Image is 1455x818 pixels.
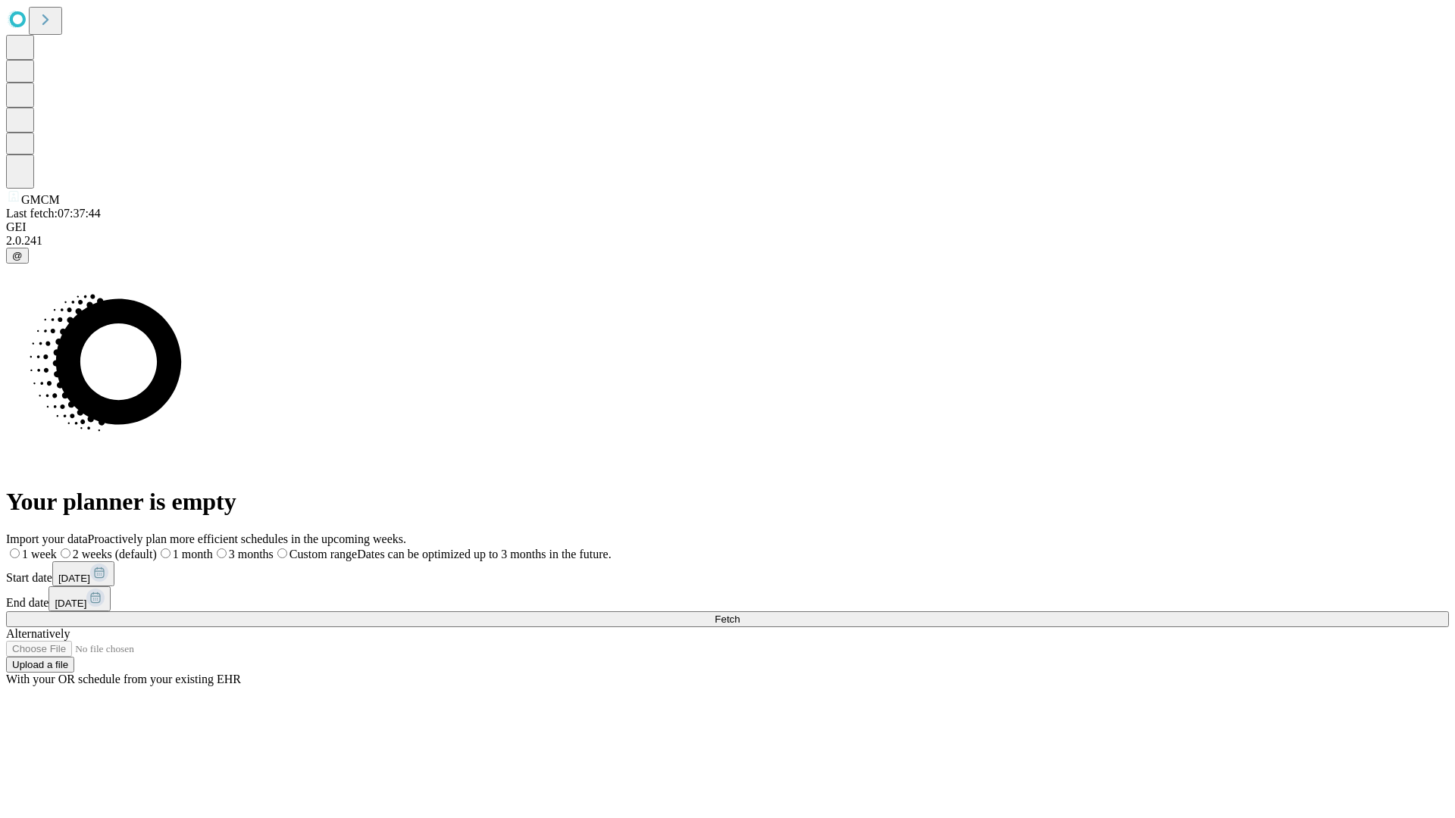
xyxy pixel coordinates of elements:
[6,673,241,685] span: With your OR schedule from your existing EHR
[357,548,611,560] span: Dates can be optimized up to 3 months in the future.
[6,627,70,640] span: Alternatively
[58,573,90,584] span: [DATE]
[6,561,1449,586] div: Start date
[48,586,111,611] button: [DATE]
[22,548,57,560] span: 1 week
[10,548,20,558] input: 1 week
[88,532,406,545] span: Proactively plan more efficient schedules in the upcoming weeks.
[277,548,287,558] input: Custom rangeDates can be optimized up to 3 months in the future.
[161,548,171,558] input: 1 month
[6,488,1449,516] h1: Your planner is empty
[6,220,1449,234] div: GEI
[6,611,1449,627] button: Fetch
[6,532,88,545] span: Import your data
[217,548,227,558] input: 3 months
[289,548,357,560] span: Custom range
[6,657,74,673] button: Upload a file
[61,548,70,558] input: 2 weeks (default)
[6,586,1449,611] div: End date
[715,613,740,625] span: Fetch
[73,548,157,560] span: 2 weeks (default)
[6,234,1449,248] div: 2.0.241
[12,250,23,261] span: @
[6,207,101,220] span: Last fetch: 07:37:44
[6,248,29,264] button: @
[21,193,60,206] span: GMCM
[52,561,114,586] button: [DATE]
[173,548,213,560] span: 1 month
[55,598,86,609] span: [DATE]
[229,548,274,560] span: 3 months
